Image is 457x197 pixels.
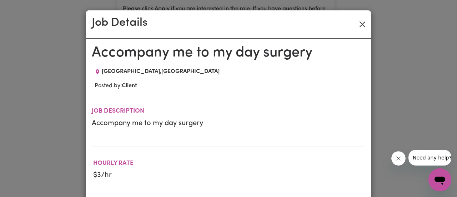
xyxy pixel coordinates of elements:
button: Close [357,19,368,30]
p: $ 3 /hr [93,170,134,181]
h2: Job description [92,107,365,115]
span: [GEOGRAPHIC_DATA] , [GEOGRAPHIC_DATA] [102,69,220,74]
iframe: Close message [391,151,406,166]
b: Client [122,83,137,89]
p: Accompany me to my day surgery [92,118,365,129]
span: Need any help? [4,5,43,11]
h2: Hourly Rate [93,159,134,167]
iframe: Button to launch messaging window [428,168,451,191]
span: Posted by: [95,83,137,89]
div: Job location: SYDNEY, New South Wales [92,67,222,76]
iframe: Message from company [408,150,451,166]
h1: Accompany me to my day surgery [92,44,365,61]
h2: Job Details [92,16,147,30]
